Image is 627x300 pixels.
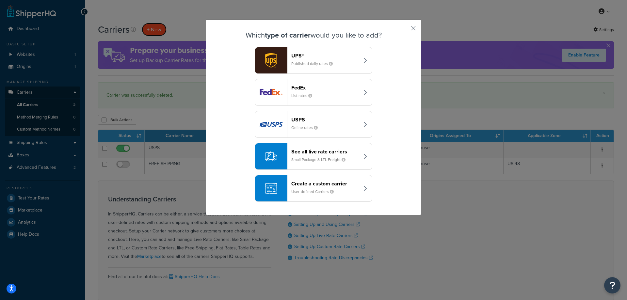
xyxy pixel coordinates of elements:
[255,111,287,137] img: usps logo
[255,143,372,170] button: See all live rate carriersSmall Package & LTL Freight
[291,93,317,99] small: List rates
[255,47,372,74] button: ups logoUPS®Published daily rates
[255,79,287,105] img: fedEx logo
[291,61,338,67] small: Published daily rates
[255,111,372,138] button: usps logoUSPSOnline rates
[604,277,620,293] button: Open Resource Center
[255,79,372,106] button: fedEx logoFedExList rates
[222,31,405,39] h3: Which would you like to add?
[291,157,351,163] small: Small Package & LTL Freight
[255,175,372,202] button: Create a custom carrierUser-defined Carriers
[291,189,339,195] small: User-defined Carriers
[255,47,287,73] img: ups logo
[265,150,277,163] img: icon-carrier-liverate-becf4550.svg
[291,85,360,91] header: FedEx
[291,181,360,187] header: Create a custom carrier
[291,125,323,131] small: Online rates
[265,182,277,195] img: icon-carrier-custom-c93b8a24.svg
[265,30,311,40] strong: type of carrier
[291,117,360,123] header: USPS
[291,149,360,155] header: See all live rate carriers
[291,53,360,59] header: UPS®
